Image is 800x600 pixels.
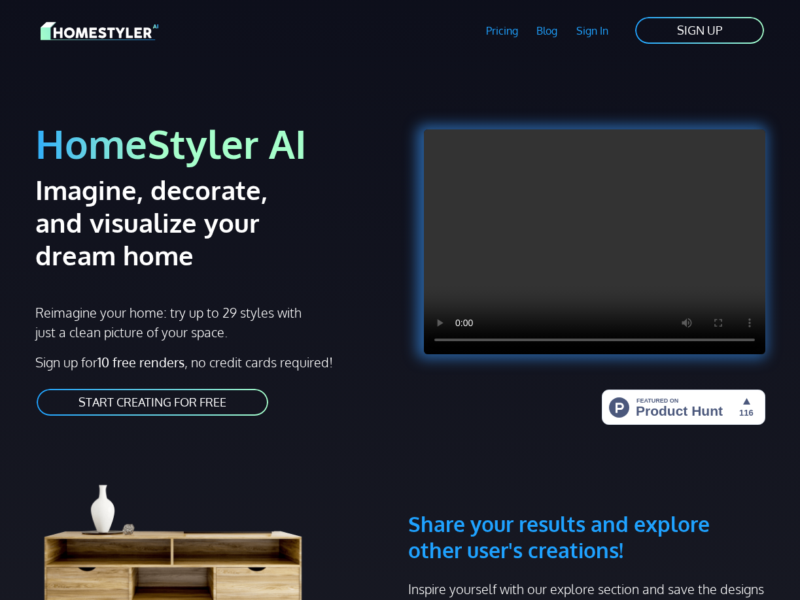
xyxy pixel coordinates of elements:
img: HomeStyler AI logo [41,20,158,42]
p: Reimagine your home: try up to 29 styles with just a clean picture of your space. [35,303,304,342]
p: Sign up for , no credit cards required! [35,352,392,372]
h1: HomeStyler AI [35,119,392,168]
a: Pricing [476,16,527,46]
h2: Imagine, decorate, and visualize your dream home [35,173,321,271]
h3: Share your results and explore other user's creations! [408,448,765,563]
strong: 10 free renders [97,354,184,371]
a: START CREATING FOR FREE [35,388,270,417]
a: Sign In [567,16,618,46]
img: HomeStyler AI - Interior Design Made Easy: One Click to Your Dream Home | Product Hunt [602,390,765,425]
a: SIGN UP [634,16,765,45]
a: Blog [527,16,567,46]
